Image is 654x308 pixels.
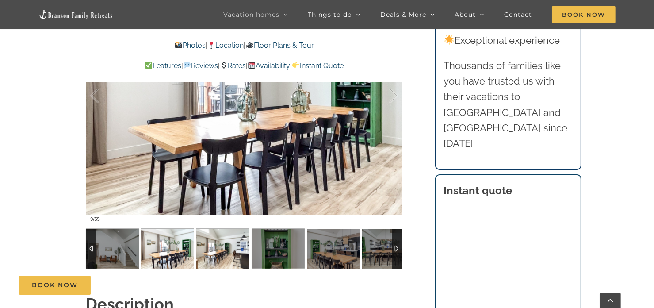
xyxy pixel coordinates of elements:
a: Instant Quote [292,62,344,70]
img: Thistle-Cottage-vacation-home-private-pool-Table-Rock-Lake-1116-scaled.jpg-nggid041401-ngg0dyn-12... [86,229,139,269]
img: 📸 [175,42,182,49]
img: 💬 [184,62,191,69]
img: Branson Family Retreats Logo [38,9,114,19]
span: Contact [504,12,532,18]
a: Availability [248,62,290,70]
a: Floor Plans & Tour [246,41,314,50]
img: Thistle-Cottage-vacation-home-private-pool-Table-Rock-Lake-1164-scaled.jpg-nggid041384-ngg0dyn-12... [252,229,305,269]
p: | | [86,40,402,51]
img: 📍 [208,42,215,49]
a: Location [207,41,244,50]
img: ✅ [145,62,152,69]
strong: Instant quote [444,184,512,197]
a: Book Now [19,276,91,295]
img: 👉 [292,62,299,69]
a: Reviews [183,62,218,70]
span: Book Now [552,6,616,23]
a: Features [145,62,181,70]
img: Thistle-Cottage-vacation-home-private-pool-Table-Rock-Lake-1124-scaled.jpg-nggid041409-ngg0dyn-12... [196,229,249,269]
img: 📆 [248,62,255,69]
img: 🌟 [444,35,454,45]
span: About [455,12,476,18]
span: Deals & More [380,12,426,18]
span: Book Now [32,281,78,289]
a: Photos [175,41,206,50]
img: 🎥 [246,42,253,49]
img: Thistle-Cottage-vacation-home-private-pool-Table-Rock-Lake-1126-scaled.jpg-nggid041411-ngg0dyn-12... [362,229,415,269]
span: Vacation homes [223,12,279,18]
img: Thistle-Cottage-vacation-home-private-pool-Table-Rock-Lake-1125-scaled.jpg-nggid041410-ngg0dyn-12... [307,229,360,269]
a: Rates [220,62,246,70]
img: Thistle-Cottage-vacation-home-private-pool-Table-Rock-Lake-1165-scaled.jpg-nggid041383-ngg0dyn-12... [141,229,194,269]
img: 💲 [220,62,227,69]
span: Things to do [308,12,352,18]
p: Thousands of families like you have trusted us with their vacations to [GEOGRAPHIC_DATA] and [GEO... [444,58,573,151]
p: | | | | [86,60,402,72]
